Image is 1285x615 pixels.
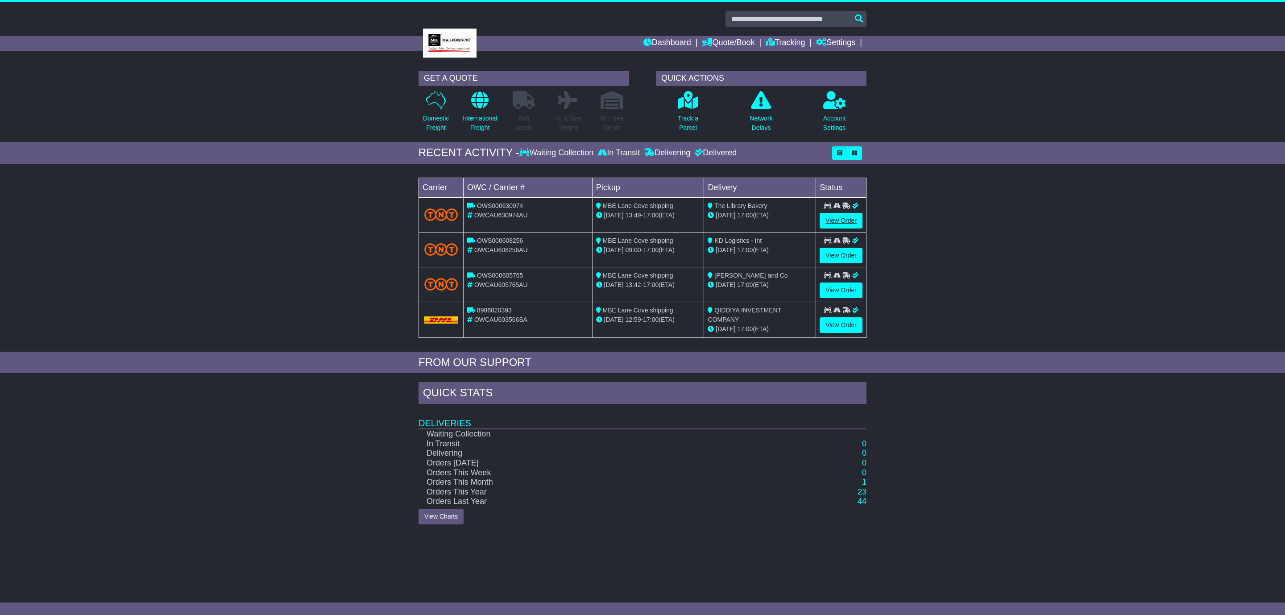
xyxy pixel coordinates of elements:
span: The Library Bakery [714,202,767,209]
a: Settings [816,36,855,51]
td: In Transit [419,439,783,449]
div: Waiting Collection [519,148,596,158]
span: 17:00 [737,325,753,332]
td: Orders [DATE] [419,458,783,468]
td: Orders This Month [419,478,783,487]
td: OWC / Carrier # [464,178,593,197]
a: 0 [862,468,866,477]
span: 17:00 [643,246,659,253]
span: OWS000605765 [477,272,523,279]
span: MBE Lane Cove shipping [603,307,673,314]
img: TNT_Domestic.png [424,243,458,255]
span: [DATE] [716,212,735,219]
span: 12:59 [626,316,641,323]
td: Deliveries [419,406,866,429]
td: Delivery [704,178,816,197]
span: 13:49 [626,212,641,219]
span: OWCAU630974AU [474,212,528,219]
img: TNT_Domestic.png [424,278,458,290]
a: View Order [820,248,862,263]
div: In Transit [596,148,642,158]
a: 0 [862,439,866,448]
span: MBE Lane Cove shipping [603,272,673,279]
span: [DATE] [604,316,624,323]
span: [DATE] [604,246,624,253]
a: Quote/Book [702,36,754,51]
a: NetworkDelays [749,91,773,137]
span: OWCAU608256AU [474,246,528,253]
div: - (ETA) [596,315,701,324]
a: Track aParcel [677,91,699,137]
a: 0 [862,458,866,467]
p: Air & Sea Freight [555,114,581,133]
p: Domestic Freight [423,114,449,133]
span: [DATE] [604,281,624,288]
div: GET A QUOTE [419,71,629,86]
span: 17:00 [737,246,753,253]
div: (ETA) [708,324,812,334]
img: MBE Lane Cove [423,29,477,58]
td: Carrier [419,178,464,197]
p: Track a Parcel [678,114,698,133]
div: - (ETA) [596,211,701,220]
td: Status [816,178,866,197]
span: MBE Lane Cove shipping [603,237,673,244]
td: Orders This Week [419,468,783,478]
span: KD Logistics - Int [714,237,762,244]
span: 8986820393 [477,307,512,314]
td: Orders This Year [419,487,783,497]
div: - (ETA) [596,280,701,290]
a: View Charts [419,509,464,524]
span: 17:00 [737,281,753,288]
div: QUICK ACTIONS [656,71,866,86]
div: (ETA) [708,245,812,255]
span: OWCAU603566SA [474,316,527,323]
span: OWCAU605765AU [474,281,528,288]
div: RECENT ACTIVITY - [419,146,519,159]
span: 13:42 [626,281,641,288]
span: [DATE] [716,281,735,288]
td: Delivering [419,449,783,458]
span: 09:00 [626,246,641,253]
div: Delivering [642,148,692,158]
a: 44 [858,497,866,506]
span: [DATE] [716,246,735,253]
span: 17:00 [643,316,659,323]
a: 23 [858,487,866,496]
p: Full Loads [513,114,535,133]
span: 17:00 [643,281,659,288]
p: Account Settings [823,114,846,133]
span: 17:00 [643,212,659,219]
span: QIDDIYA INVESTMENT COMPANY [708,307,781,323]
a: 1 [862,478,866,486]
div: Delivered [692,148,737,158]
a: DomesticFreight [423,91,449,137]
p: Air / Sea Depot [600,114,624,133]
a: Dashboard [643,36,691,51]
div: (ETA) [708,280,812,290]
a: Tracking [766,36,805,51]
span: [PERSON_NAME] and Co [714,272,788,279]
a: View Order [820,283,862,298]
td: Orders Last Year [419,497,783,507]
a: View Order [820,213,862,229]
p: Network Delays [750,114,772,133]
a: View Order [820,317,862,333]
div: FROM OUR SUPPORT [419,356,866,369]
span: [DATE] [604,212,624,219]
a: 0 [862,449,866,457]
span: MBE Lane Cove shipping [603,202,673,209]
a: AccountSettings [823,91,846,137]
span: OWS000608256 [477,237,523,244]
span: OWS000630974 [477,202,523,209]
div: - (ETA) [596,245,701,255]
img: TNT_Domestic.png [424,208,458,220]
div: Quick Stats [419,382,866,406]
span: 17:00 [737,212,753,219]
p: International Freight [463,114,497,133]
a: InternationalFreight [462,91,497,137]
img: DHL.png [424,316,458,324]
td: Waiting Collection [419,429,783,439]
td: Pickup [592,178,704,197]
div: (ETA) [708,211,812,220]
